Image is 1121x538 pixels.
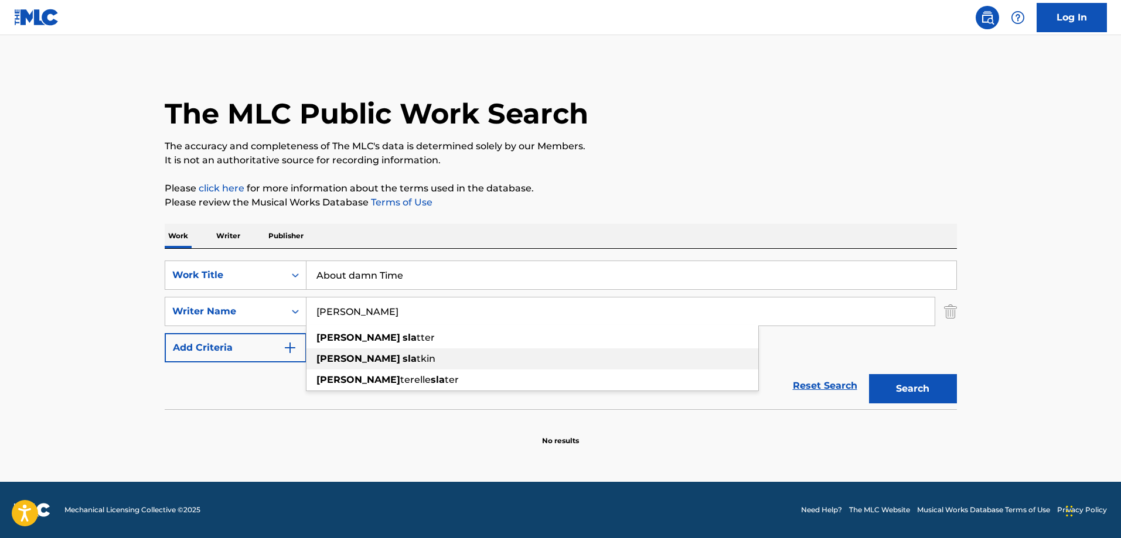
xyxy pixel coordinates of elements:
[976,6,999,29] a: Public Search
[431,374,445,385] strong: sla
[172,268,278,282] div: Work Title
[316,353,400,364] strong: [PERSON_NAME]
[1066,494,1073,529] div: Drag
[165,96,588,131] h1: The MLC Public Work Search
[403,332,417,343] strong: sla
[165,181,957,196] p: Please for more information about the terms used in the database.
[283,341,297,355] img: 9d2ae6d4665cec9f34b9.svg
[1057,505,1107,515] a: Privacy Policy
[787,373,863,399] a: Reset Search
[542,422,579,446] p: No results
[417,332,435,343] span: tter
[980,11,994,25] img: search
[849,505,910,515] a: The MLC Website
[316,332,400,343] strong: [PERSON_NAME]
[1006,6,1030,29] div: Help
[1037,3,1107,32] a: Log In
[316,374,400,385] strong: [PERSON_NAME]
[165,261,957,409] form: Search Form
[213,224,244,248] p: Writer
[14,9,59,26] img: MLC Logo
[165,224,192,248] p: Work
[172,304,278,318] div: Writer Name
[165,153,957,167] p: It is not an authoritative source for recording information.
[917,505,1050,515] a: Musical Works Database Terms of Use
[199,183,244,194] a: click here
[165,139,957,153] p: The accuracy and completeness of The MLC's data is determined solely by our Members.
[445,374,459,385] span: ter
[265,224,307,248] p: Publisher
[165,333,306,362] button: Add Criteria
[1062,482,1121,538] iframe: Chat Widget
[400,374,431,385] span: terelle
[1011,11,1025,25] img: help
[64,505,200,515] span: Mechanical Licensing Collective © 2025
[403,353,417,364] strong: sla
[944,297,957,326] img: Delete Criterion
[869,374,957,403] button: Search
[165,196,957,210] p: Please review the Musical Works Database
[14,503,50,517] img: logo
[417,353,435,364] span: tkin
[369,197,432,208] a: Terms of Use
[801,505,842,515] a: Need Help?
